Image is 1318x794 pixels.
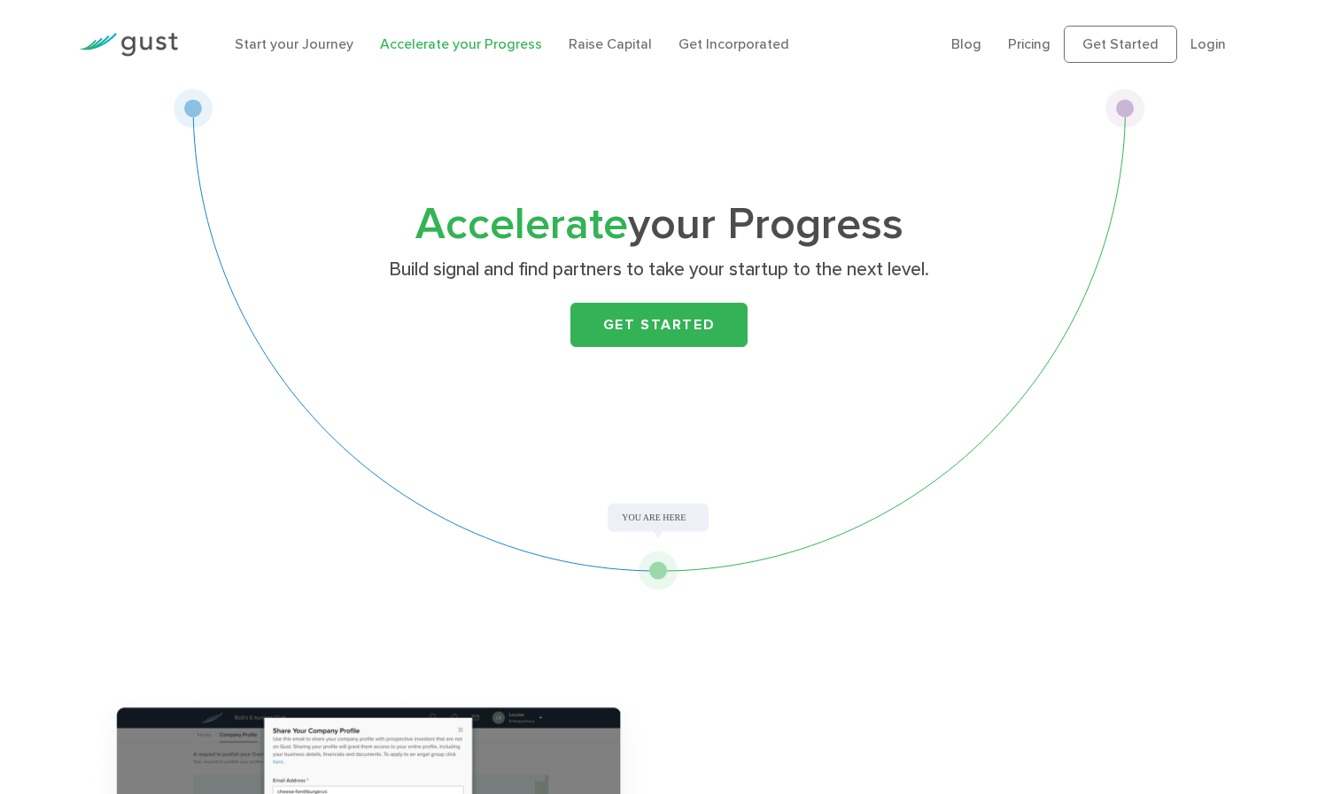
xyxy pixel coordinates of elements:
[678,35,789,52] a: Get Incorporated
[1190,35,1226,52] a: Login
[309,204,1009,245] h1: your Progress
[569,35,652,52] a: Raise Capital
[570,303,748,347] a: Get Started
[380,35,542,52] a: Accelerate your Progress
[79,33,178,57] img: Gust Logo
[235,35,353,52] a: Start your Journey
[1064,26,1177,63] a: Get Started
[951,35,981,52] a: Blog
[1008,35,1051,52] a: Pricing
[415,198,628,251] span: Accelerate
[316,258,1003,282] p: Build signal and find partners to take your startup to the next level.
